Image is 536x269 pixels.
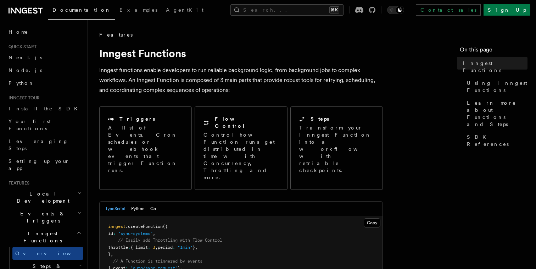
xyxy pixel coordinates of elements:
a: Overview [12,247,83,260]
span: throttle [108,245,128,250]
kbd: ⌘K [329,6,339,13]
a: TriggersA list of Events, Cron schedules or webhook events that trigger Function runs. [99,106,192,190]
a: Contact sales [416,4,481,16]
button: Search...⌘K [230,4,344,16]
span: Using Inngest Functions [467,79,527,94]
span: // Easily add Throttling with Flow Control [118,238,222,243]
span: : [148,245,150,250]
span: Your first Functions [9,119,51,131]
button: Python [131,202,145,216]
span: Quick start [6,44,37,50]
span: ({ [163,224,168,229]
button: Events & Triggers [6,207,83,227]
span: : [173,245,175,250]
span: // A Function is triggered by events [113,259,202,264]
span: Inngest Functions [463,60,527,74]
button: Copy [364,218,380,227]
h2: Triggers [119,115,155,122]
a: Leveraging Steps [6,135,83,155]
span: Inngest tour [6,95,40,101]
a: Documentation [48,2,115,20]
span: inngest [108,224,125,229]
p: Transform your Inngest Function into a workflow with retriable checkpoints. [299,124,375,174]
span: , [153,231,155,236]
a: Using Inngest Functions [464,77,527,97]
span: Python [9,80,34,86]
h1: Inngest Functions [99,47,383,60]
h4: On this page [460,45,527,57]
h2: Steps [311,115,329,122]
span: , [155,245,158,250]
span: } [108,252,111,257]
a: Home [6,26,83,38]
span: Home [9,28,28,35]
span: Local Development [6,190,77,204]
span: Learn more about Functions and Steps [467,99,527,128]
p: Inngest functions enable developers to run reliable background logic, from background jobs to com... [99,65,383,95]
a: SDK References [464,131,527,150]
span: { limit [130,245,148,250]
a: Inngest Functions [460,57,527,77]
a: Node.js [6,64,83,77]
p: A list of Events, Cron schedules or webhook events that trigger Function runs. [108,124,183,174]
a: Python [6,77,83,89]
span: Next.js [9,55,42,60]
span: Install the SDK [9,106,82,111]
span: , [195,245,197,250]
a: Setting up your app [6,155,83,175]
span: Features [99,31,133,38]
a: Learn more about Functions and Steps [464,97,527,131]
span: "1min" [178,245,192,250]
a: Your first Functions [6,115,83,135]
span: SDK References [467,133,527,148]
span: Setting up your app [9,158,69,171]
span: Leveraging Steps [9,138,68,151]
span: Events & Triggers [6,210,77,224]
span: AgentKit [166,7,203,13]
span: Overview [15,251,88,256]
a: Next.js [6,51,83,64]
span: period [158,245,173,250]
span: Node.js [9,67,42,73]
button: Toggle dark mode [387,6,404,14]
span: 3 [153,245,155,250]
span: , [111,252,113,257]
button: Inngest Functions [6,227,83,247]
p: Control how Function runs get distributed in time with Concurrency, Throttling and more. [203,131,278,181]
a: AgentKit [162,2,208,19]
span: id [108,231,113,236]
a: Flow ControlControl how Function runs get distributed in time with Concurrency, Throttling and more. [195,106,287,190]
span: .createFunction [125,224,163,229]
span: } [192,245,195,250]
button: Go [150,202,156,216]
span: : [128,245,130,250]
h2: Flow Control [215,115,278,130]
a: Sign Up [484,4,530,16]
span: "sync-systems" [118,231,153,236]
a: Examples [115,2,162,19]
button: Local Development [6,187,83,207]
span: : [113,231,116,236]
button: TypeScript [105,202,125,216]
a: StepsTransform your Inngest Function into a workflow with retriable checkpoints. [290,106,383,190]
a: Install the SDK [6,102,83,115]
span: Features [6,180,29,186]
span: Documentation [52,7,111,13]
span: Examples [119,7,157,13]
span: Inngest Functions [6,230,77,244]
